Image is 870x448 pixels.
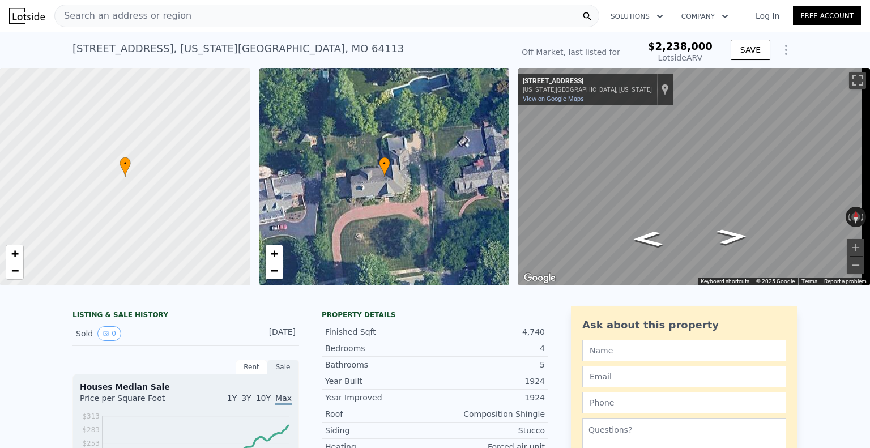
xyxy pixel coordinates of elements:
a: Show location on map [661,83,669,96]
div: Off Market, last listed for [522,46,620,58]
div: Lotside ARV [648,52,713,63]
button: Rotate clockwise [860,207,867,227]
span: $2,238,000 [648,40,713,52]
div: [STREET_ADDRESS] , [US_STATE][GEOGRAPHIC_DATA] , MO 64113 [72,41,404,57]
input: Email [582,366,786,387]
button: Company [672,6,737,27]
span: + [11,246,19,261]
tspan: $253 [82,440,100,447]
button: Show Options [775,39,797,61]
div: Rent [236,360,267,374]
div: 4 [435,343,545,354]
div: Property details [322,310,548,319]
div: Street View [518,68,870,285]
img: Google [521,271,558,285]
button: Zoom out [847,257,864,274]
div: Finished Sqft [325,326,435,338]
button: Solutions [602,6,672,27]
div: Roof [325,408,435,420]
button: View historical data [97,326,121,341]
a: Open this area in Google Maps (opens a new window) [521,271,558,285]
div: • [379,157,390,177]
div: 1924 [435,376,545,387]
path: Go East, W 57th Terrace [704,225,761,248]
input: Phone [582,392,786,413]
a: View on Google Maps [523,95,584,103]
span: • [120,159,131,169]
div: Stucco [435,425,545,436]
button: Rotate counterclockwise [846,207,852,227]
button: Zoom in [847,239,864,256]
img: Lotside [9,8,45,24]
div: Houses Median Sale [80,381,292,392]
div: Map [518,68,870,285]
a: Log In [742,10,793,22]
div: Sold [76,326,177,341]
tspan: $283 [82,426,100,434]
span: Max [275,394,292,405]
span: 10Y [256,394,271,403]
tspan: $313 [82,412,100,420]
div: [US_STATE][GEOGRAPHIC_DATA], [US_STATE] [523,86,652,93]
div: Year Improved [325,392,435,403]
a: Terms (opens in new tab) [801,278,817,284]
button: SAVE [731,40,770,60]
span: 3Y [241,394,251,403]
span: 1Y [227,394,237,403]
div: Ask about this property [582,317,786,333]
div: Bedrooms [325,343,435,354]
a: Zoom out [266,262,283,279]
span: − [270,263,278,278]
div: Year Built [325,376,435,387]
button: Reset the view [851,207,860,227]
input: Name [582,340,786,361]
div: • [120,157,131,177]
div: LISTING & SALE HISTORY [72,310,299,322]
a: Zoom in [266,245,283,262]
button: Keyboard shortcuts [701,278,749,285]
div: Price per Square Foot [80,392,186,411]
path: Go West, W 57th Terrace [619,228,676,250]
div: 4,740 [435,326,545,338]
button: Toggle fullscreen view [849,72,866,89]
a: Free Account [793,6,861,25]
span: + [270,246,278,261]
a: Report a problem [824,278,867,284]
div: [STREET_ADDRESS] [523,77,652,86]
span: © 2025 Google [756,278,795,284]
span: − [11,263,19,278]
div: Siding [325,425,435,436]
div: [DATE] [245,326,296,341]
span: • [379,159,390,169]
div: 1924 [435,392,545,403]
a: Zoom out [6,262,23,279]
div: 5 [435,359,545,370]
a: Zoom in [6,245,23,262]
div: Composition Shingle [435,408,545,420]
span: Search an address or region [55,9,191,23]
div: Sale [267,360,299,374]
div: Bathrooms [325,359,435,370]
